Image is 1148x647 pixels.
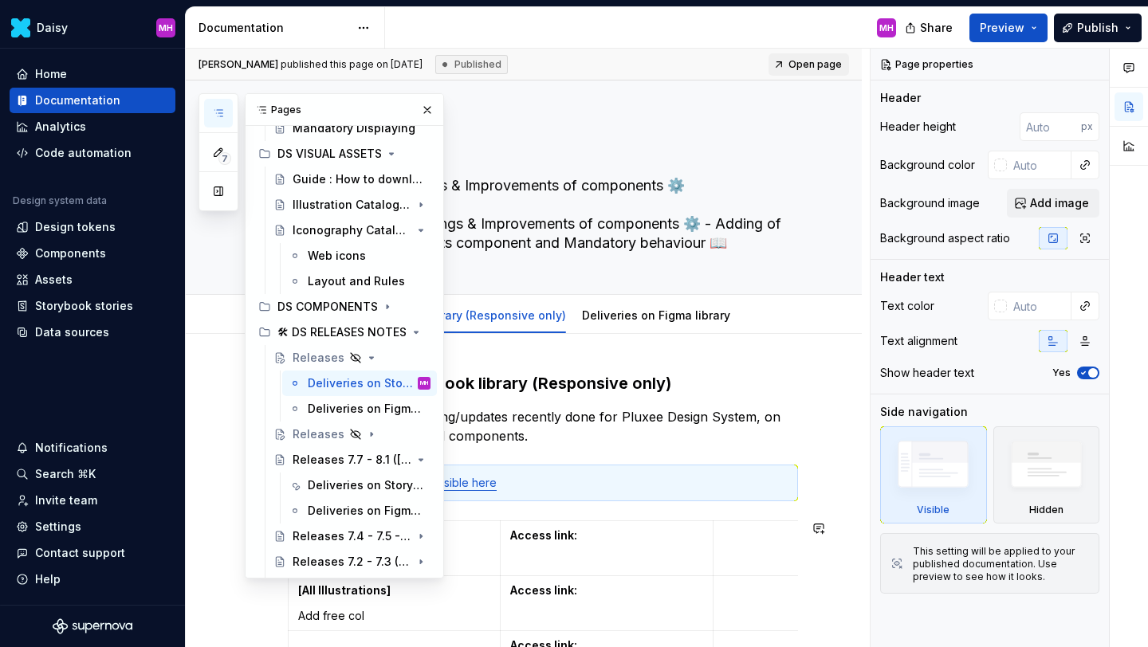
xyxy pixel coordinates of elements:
[285,131,795,170] textarea: Releases
[308,503,427,519] div: Deliveries on Figma library
[308,401,427,417] div: Deliveries on Figma library
[53,618,132,634] svg: Supernova Logo
[10,214,175,240] a: Design tokens
[1081,120,1093,133] p: px
[769,53,849,76] a: Open page
[35,492,97,508] div: Invite team
[277,324,407,340] div: 🛠 DS RELEASES NOTES
[1007,151,1071,179] input: Auto
[267,447,437,473] a: Releases 7.7 - 8.1 ([DATE])
[10,293,175,319] a: Storybook stories
[10,267,175,292] a: Assets
[10,320,175,345] a: Data sources
[11,18,30,37] img: 8442b5b3-d95e-456d-8131-d61e917d6403.png
[10,540,175,566] button: Contact support
[980,20,1024,36] span: Preview
[159,22,173,34] div: MH
[282,396,437,422] a: Deliveries on Figma library
[10,61,175,87] a: Home
[880,269,945,285] div: Header text
[35,145,132,161] div: Code automation
[35,440,108,456] div: Notifications
[1007,189,1099,218] button: Add image
[10,514,175,539] a: Settings
[510,583,577,597] strong: Access link:
[267,574,437,600] a: Releases 6.6 - 7.1 ([DATE])
[435,55,508,74] div: Published
[267,116,437,141] a: Mandatory Displaying
[35,272,73,288] div: Assets
[10,488,175,513] a: Invite team
[880,404,968,420] div: Side navigation
[199,58,423,71] span: published this page on [DATE]
[880,157,975,173] div: Background color
[10,435,175,461] button: Notifications
[35,119,86,135] div: Analytics
[285,173,795,256] textarea: On Storybook : Addings & Improvements of components ⚙️ On Figma library : Addings & Improvements ...
[35,66,67,82] div: Home
[293,554,411,570] div: Releases 7.2 - 7.3 ([DATE])
[920,20,953,36] span: Share
[1029,504,1063,516] div: Hidden
[880,90,921,106] div: Header
[993,426,1100,523] div: Hidden
[420,375,428,391] div: MH
[298,608,490,624] p: Add free col
[282,269,437,294] a: Layout and Rules
[969,14,1048,42] button: Preview
[917,504,949,516] div: Visible
[252,320,437,345] div: 🛠 DS RELEASES NOTES
[293,528,411,544] div: Releases 7.4 - 7.5 - 7.6 ([DATE])
[576,298,737,331] div: Deliveries on Figma library
[1054,14,1142,42] button: Publish
[293,350,344,366] div: Releases
[308,273,405,289] div: Layout and Rules
[282,243,437,269] a: Web icons
[252,141,437,167] div: DS VISUAL ASSETS
[282,473,437,498] a: Deliveries on Storybook library (Responsive only)
[1077,20,1119,36] span: Publish
[308,248,366,264] div: Web icons
[1020,112,1081,141] input: Auto
[1007,292,1071,320] input: Auto
[35,466,96,482] div: Search ⌘K
[267,422,437,447] a: Releases
[267,345,437,371] a: Releases
[267,167,437,192] a: Guide : How to download assets in PNG format ?
[37,20,68,36] div: Daisy
[880,195,980,211] div: Background image
[308,477,427,493] div: Deliveries on Storybook library (Responsive only)
[1052,367,1071,379] label: Yes
[880,119,956,135] div: Header height
[13,194,107,207] div: Design system data
[582,308,730,322] a: Deliveries on Figma library
[1030,195,1089,211] span: Add image
[252,294,437,320] div: DS COMPONENTS
[880,426,987,523] div: Visible
[282,498,437,523] a: Deliveries on Figma library
[510,528,577,542] strong: Access link:
[10,241,175,266] a: Components
[897,14,963,42] button: Share
[293,120,415,136] div: Mandatory Displaying
[277,146,382,162] div: DS VISUAL ASSETS
[288,374,671,393] strong: Deliveries on Storybook library (Responsive only)
[35,545,125,561] div: Contact support
[267,192,437,218] a: Illustration Catalogue
[267,549,437,574] a: Releases 7.2 - 7.3 ([DATE])
[35,219,116,235] div: Design tokens
[10,88,175,113] a: Documentation
[35,245,106,261] div: Components
[246,94,443,126] div: Pages
[10,114,175,139] a: Analytics
[293,171,424,187] div: Guide : How to download assets in PNG format ?
[35,92,120,108] div: Documentation
[218,152,231,165] span: 7
[267,523,437,549] a: Releases 7.4 - 7.5 - 7.6 ([DATE])
[10,461,175,487] button: Search ⌘K
[293,452,411,468] div: Releases 7.7 - 8.1 ([DATE])
[3,10,182,45] button: DaisyMH
[293,222,411,238] div: Iconography Catalogue
[293,426,344,442] div: Releases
